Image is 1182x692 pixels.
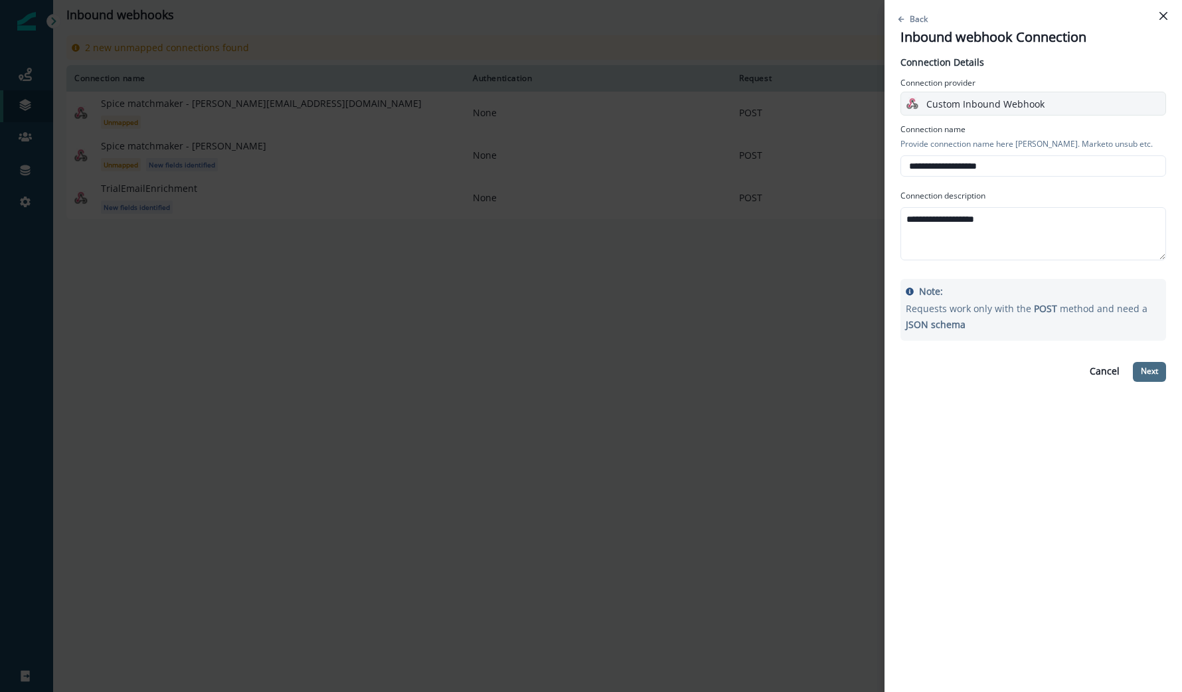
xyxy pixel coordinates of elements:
[1090,366,1120,377] p: Cancel
[900,135,1166,150] p: Provide connection name here [PERSON_NAME]. Marketo unsub etc.
[1034,302,1057,315] span: POST
[900,77,1166,89] p: Connection provider
[926,97,1045,111] p: Custom Inbound Webhook
[919,284,943,298] p: Note:
[900,190,1166,202] p: Connection description
[900,124,1166,135] p: Connection name
[900,27,1166,47] div: Inbound webhook Connection
[1133,362,1166,382] button: Next
[906,318,966,331] span: JSON schema
[900,55,1166,69] p: Connection Details
[1082,362,1128,382] button: Cancel
[906,298,1161,335] p: Requests work only with the method and need a
[906,98,918,110] img: generic inbound webhook
[910,13,928,25] p: Back
[898,13,928,25] button: Go back
[1141,367,1158,376] p: Next
[1153,5,1174,27] button: Close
